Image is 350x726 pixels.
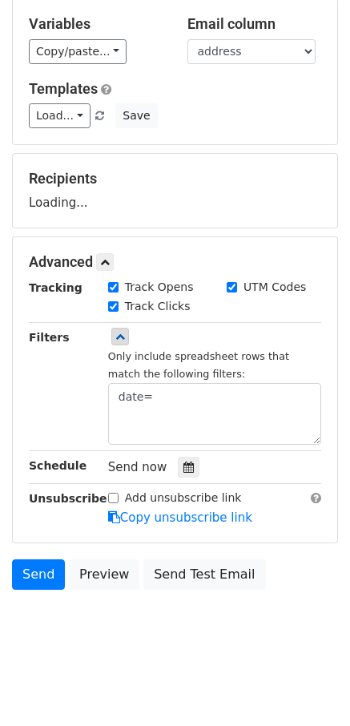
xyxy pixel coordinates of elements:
[29,492,107,505] strong: Unsubscribe
[29,15,163,33] h5: Variables
[108,350,289,381] small: Only include spreadsheet rows that match the following filters:
[108,510,252,525] a: Copy unsubscribe link
[29,459,86,472] strong: Schedule
[125,490,242,506] label: Add unsubscribe link
[29,170,321,188] h5: Recipients
[69,559,139,590] a: Preview
[270,649,350,726] div: 聊天小组件
[29,80,98,97] a: Templates
[29,281,82,294] strong: Tracking
[29,331,70,344] strong: Filters
[29,39,127,64] a: Copy/paste...
[187,15,322,33] h5: Email column
[143,559,265,590] a: Send Test Email
[270,649,350,726] iframe: Chat Widget
[108,460,167,474] span: Send now
[29,103,91,128] a: Load...
[125,279,194,296] label: Track Opens
[243,279,306,296] label: UTM Codes
[115,103,157,128] button: Save
[125,298,191,315] label: Track Clicks
[29,253,321,271] h5: Advanced
[29,170,321,212] div: Loading...
[12,559,65,590] a: Send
